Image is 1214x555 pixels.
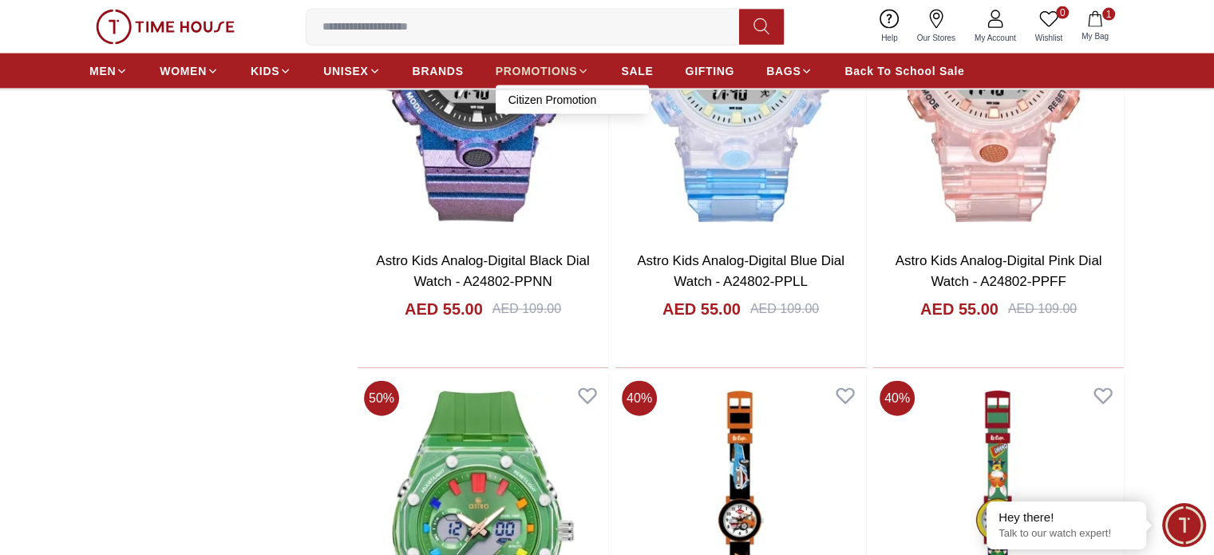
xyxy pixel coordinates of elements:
[766,57,813,85] a: BAGS
[844,57,964,85] a: Back To School Sale
[160,57,219,85] a: WOMEN
[413,63,464,79] span: BRANDS
[998,527,1134,541] p: Talk to our watch expert!
[251,63,279,79] span: KIDS
[637,253,844,289] a: Astro Kids Analog-Digital Blue Dial Watch - A24802-PPLL
[1102,8,1115,21] span: 1
[323,57,380,85] a: UNISEX
[364,381,399,416] span: 50 %
[96,10,235,45] img: ...
[911,32,962,44] span: Our Stores
[1075,30,1115,42] span: My Bag
[1162,503,1206,547] div: Chat Widget
[1026,6,1072,47] a: 0Wishlist
[896,253,1102,289] a: Astro Kids Analog-Digital Pink Dial Watch - A24802-PPFF
[685,57,734,85] a: GIFTING
[662,298,741,320] h4: AED 55.00
[908,6,965,47] a: Our Stores
[766,63,801,79] span: BAGS
[750,299,819,319] div: AED 109.00
[880,381,915,416] span: 40 %
[89,57,128,85] a: MEN
[1029,32,1069,44] span: Wishlist
[872,6,908,47] a: Help
[496,63,578,79] span: PROMOTIONS
[844,63,964,79] span: Back To School Sale
[1072,8,1118,46] button: 1My Bag
[875,32,904,44] span: Help
[998,509,1134,525] div: Hey there!
[376,253,589,289] a: Astro Kids Analog-Digital Black Dial Watch - A24802-PPNN
[968,32,1022,44] span: My Account
[621,57,653,85] a: SALE
[508,92,636,108] a: Citizen Promotion
[492,299,561,319] div: AED 109.00
[1056,6,1069,19] span: 0
[251,57,291,85] a: KIDS
[685,63,734,79] span: GIFTING
[622,381,657,416] span: 40 %
[413,57,464,85] a: BRANDS
[160,63,207,79] span: WOMEN
[323,63,368,79] span: UNISEX
[920,298,998,320] h4: AED 55.00
[89,63,116,79] span: MEN
[621,63,653,79] span: SALE
[1008,299,1077,319] div: AED 109.00
[496,57,590,85] a: PROMOTIONS
[405,298,483,320] h4: AED 55.00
